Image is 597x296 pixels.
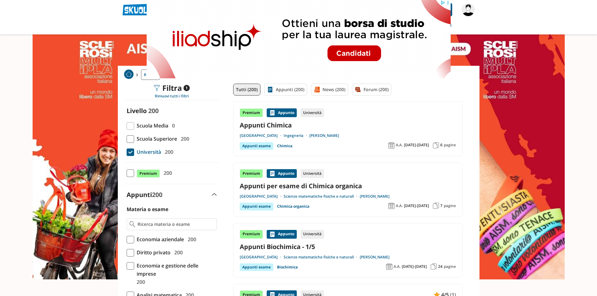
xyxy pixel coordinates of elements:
a: Forum (200) [352,84,391,96]
a: Scienze matematiche fisiche e naturali [284,255,360,260]
div: Università [301,108,324,117]
a: Scienze matematiche fisiche e naturali [284,194,360,199]
div: Appunti esame [240,203,273,210]
a: News (200) [311,84,348,96]
span: 7 [440,203,443,208]
img: Anno accademico [386,263,392,270]
span: 6 [440,143,443,148]
span: pagine [444,264,456,269]
span: 200 [161,169,172,177]
img: Pagine [431,263,437,270]
div: Premium [240,169,263,178]
span: pagine [444,143,456,148]
span: Scuola Media [134,122,168,130]
span: A.A. [396,143,403,148]
a: Chimica [277,142,292,150]
a: Chimica organica [277,203,309,210]
img: Apri e chiudi sezione [212,193,217,196]
a: Ingegneria [284,133,309,138]
img: Appunti filtro contenuto [267,86,273,93]
a: [GEOGRAPHIC_DATA] [240,133,284,138]
span: 24 [438,264,443,269]
label: Materia o esame [127,206,168,213]
div: Premium [240,108,263,117]
span: 200 [162,148,173,156]
span: 200 [185,235,196,243]
span: 200 [178,135,189,143]
a: [GEOGRAPHIC_DATA] [240,255,284,260]
a: [GEOGRAPHIC_DATA] [240,194,284,199]
span: Scuola Superiore [134,135,177,143]
div: Appunto [267,230,297,239]
span: Premium [137,169,160,178]
a: Home [124,70,134,80]
img: Forum filtro contenuto [355,86,361,93]
span: Economia e gestione delle imprese [134,262,217,278]
img: Filtra filtri mobile [154,85,160,91]
a: [PERSON_NAME] [360,255,390,260]
div: Appunto [267,108,297,117]
span: [DATE]-[DATE] [404,143,429,148]
a: Appunti Chimica [240,121,456,129]
span: 1 [183,85,190,91]
a: Appunti Biochimica - 1/5 [240,242,456,251]
div: Appunto [267,169,297,178]
a: Biochimica [277,263,298,271]
img: News filtro contenuto [314,86,320,93]
img: Anno accademico [388,203,395,209]
span: [DATE]-[DATE] [404,203,429,208]
span: Economia aziendale [134,235,184,243]
img: ing.pas_curatolo70 [462,3,475,16]
div: Premium [240,230,263,239]
img: Appunti contenuto [269,231,275,237]
img: Pagine [433,203,439,209]
span: A.A. [394,264,401,269]
span: 0 [170,122,175,130]
span: 200 [152,190,162,199]
div: Appunti esame [240,142,273,150]
div: Università [301,230,324,239]
input: Ricerca materia o esame [138,221,214,227]
label: Livello [127,106,147,115]
div: Rimuovi tutti i filtri [124,94,219,99]
img: Appunti contenuto [269,110,275,116]
span: A.A. [396,203,403,208]
img: Home [124,70,134,79]
span: 200 [134,278,145,286]
img: Ricerca materia o esame [129,221,135,227]
span: Diritto privato [134,248,170,257]
img: Anno accademico [388,142,395,148]
a: Tutti (200) [233,84,260,96]
span: [DATE]-[DATE] [402,264,427,269]
img: Pagine [433,142,439,148]
a: [PERSON_NAME] [309,133,339,138]
img: Appunti contenuto [269,170,275,177]
a: Ricerca [141,70,160,80]
span: pagine [444,203,456,208]
label: Appunti [127,190,162,199]
div: Università [301,169,324,178]
span: 200 [172,248,183,257]
div: Appunti esame [240,263,273,271]
span: 200 [148,106,159,115]
a: [PERSON_NAME] [360,194,390,199]
div: Filtra [154,84,190,92]
span: Università [134,148,161,156]
a: Appunti per esame di Chimica organica [240,182,456,190]
a: Appunti (200) [264,84,307,96]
